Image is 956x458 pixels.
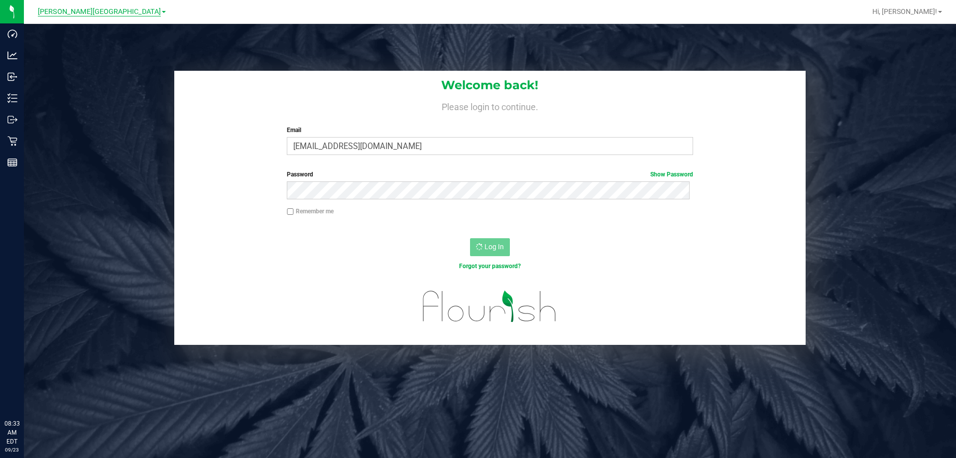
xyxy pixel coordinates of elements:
[7,72,17,82] inline-svg: Inbound
[7,50,17,60] inline-svg: Analytics
[7,136,17,146] inline-svg: Retail
[484,243,504,251] span: Log In
[287,208,294,215] input: Remember me
[650,171,693,178] a: Show Password
[287,207,334,216] label: Remember me
[287,171,313,178] span: Password
[459,263,521,270] a: Forgot your password?
[4,419,19,446] p: 08:33 AM EDT
[411,281,569,332] img: flourish_logo.svg
[38,7,161,16] span: [PERSON_NAME][GEOGRAPHIC_DATA]
[174,79,806,92] h1: Welcome back!
[174,100,806,112] h4: Please login to continue.
[7,157,17,167] inline-svg: Reports
[872,7,937,15] span: Hi, [PERSON_NAME]!
[7,115,17,125] inline-svg: Outbound
[4,446,19,454] p: 09/23
[7,93,17,103] inline-svg: Inventory
[470,238,510,256] button: Log In
[7,29,17,39] inline-svg: Dashboard
[287,126,693,135] label: Email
